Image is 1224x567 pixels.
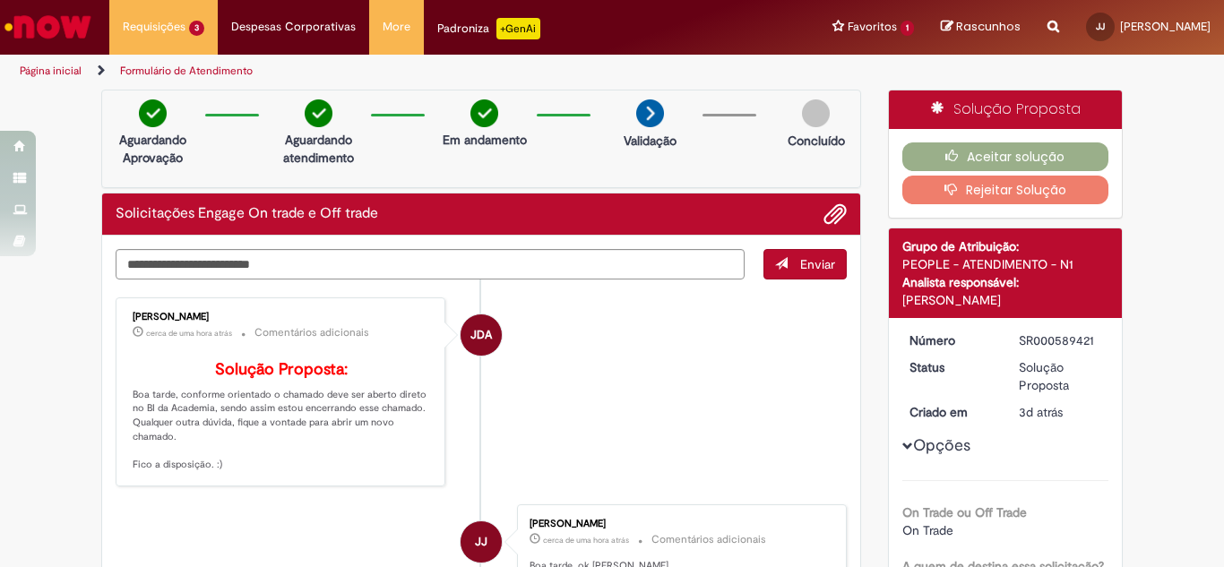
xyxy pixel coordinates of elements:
[437,18,540,39] div: Padroniza
[109,131,196,167] p: Aguardando Aprovação
[956,18,1021,35] span: Rascunhos
[530,519,828,529] div: [PERSON_NAME]
[1019,404,1063,420] span: 3d atrás
[133,361,431,472] p: Boa tarde, conforme orientado o chamado deve ser aberto direto no BI da Academia, sendo assim est...
[123,18,185,36] span: Requisições
[20,64,82,78] a: Página inicial
[1019,404,1063,420] time: 26/09/2025 16:05:55
[120,64,253,78] a: Formulário de Atendimento
[470,99,498,127] img: check-circle-green.png
[902,142,1109,171] button: Aceitar solução
[305,99,332,127] img: check-circle-green.png
[896,331,1006,349] dt: Número
[116,249,745,279] textarea: Digite sua mensagem aqui...
[848,18,897,36] span: Favoritos
[636,99,664,127] img: arrow-next.png
[902,522,953,538] span: On Trade
[543,535,629,546] time: 29/09/2025 14:05:49
[13,55,803,88] ul: Trilhas de página
[116,206,378,222] h2: Solicitações Engage On trade e Off trade Histórico de tíquete
[902,176,1109,204] button: Rejeitar Solução
[254,325,369,340] small: Comentários adicionais
[902,504,1027,520] b: On Trade ou Off Trade
[800,256,835,272] span: Enviar
[763,249,847,279] button: Enviar
[1019,403,1102,421] div: 26/09/2025 16:05:55
[470,314,492,357] span: JDA
[231,18,356,36] span: Despesas Corporativas
[651,532,766,547] small: Comentários adicionais
[1120,19,1211,34] span: [PERSON_NAME]
[788,132,845,150] p: Concluído
[902,273,1109,291] div: Analista responsável:
[146,328,232,339] span: cerca de uma hora atrás
[443,131,527,149] p: Em andamento
[902,237,1109,255] div: Grupo de Atribuição:
[496,18,540,39] p: +GenAi
[139,99,167,127] img: check-circle-green.png
[901,21,914,36] span: 1
[802,99,830,127] img: img-circle-grey.png
[146,328,232,339] time: 29/09/2025 14:45:41
[941,19,1021,36] a: Rascunhos
[896,403,1006,421] dt: Criado em
[543,535,629,546] span: cerca de uma hora atrás
[189,21,204,36] span: 3
[133,312,431,322] div: [PERSON_NAME]
[1019,331,1102,349] div: SR000589421
[1019,358,1102,394] div: Solução Proposta
[275,131,362,167] p: Aguardando atendimento
[1096,21,1105,32] span: JJ
[215,359,348,380] b: Solução Proposta:
[461,521,502,563] div: JOAO JUNIOR
[823,202,847,226] button: Adicionar anexos
[902,291,1109,309] div: [PERSON_NAME]
[624,132,677,150] p: Validação
[902,255,1109,273] div: PEOPLE - ATENDIMENTO - N1
[475,520,487,563] span: JJ
[889,90,1123,129] div: Solução Proposta
[383,18,410,36] span: More
[896,358,1006,376] dt: Status
[461,314,502,356] div: Jessica De Andrade
[2,9,94,45] img: ServiceNow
